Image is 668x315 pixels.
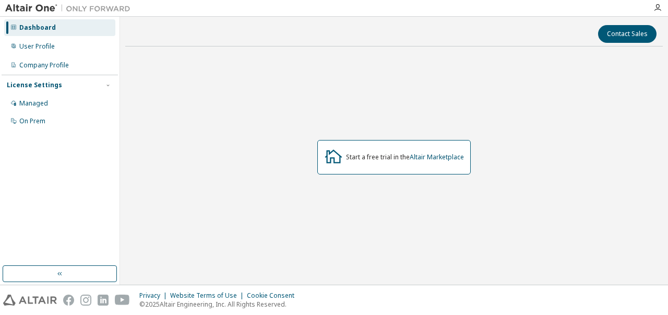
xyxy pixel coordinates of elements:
[19,117,45,125] div: On Prem
[139,300,301,309] p: © 2025 Altair Engineering, Inc. All Rights Reserved.
[115,295,130,306] img: youtube.svg
[139,291,170,300] div: Privacy
[63,295,74,306] img: facebook.svg
[19,24,56,32] div: Dashboard
[410,153,464,161] a: Altair Marketplace
[19,61,69,69] div: Company Profile
[170,291,247,300] div: Website Terms of Use
[247,291,301,300] div: Cookie Consent
[7,81,62,89] div: License Settings
[5,3,136,14] img: Altair One
[19,99,48,108] div: Managed
[98,295,109,306] img: linkedin.svg
[3,295,57,306] img: altair_logo.svg
[346,153,464,161] div: Start a free trial in the
[80,295,91,306] img: instagram.svg
[19,42,55,51] div: User Profile
[598,25,657,43] button: Contact Sales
